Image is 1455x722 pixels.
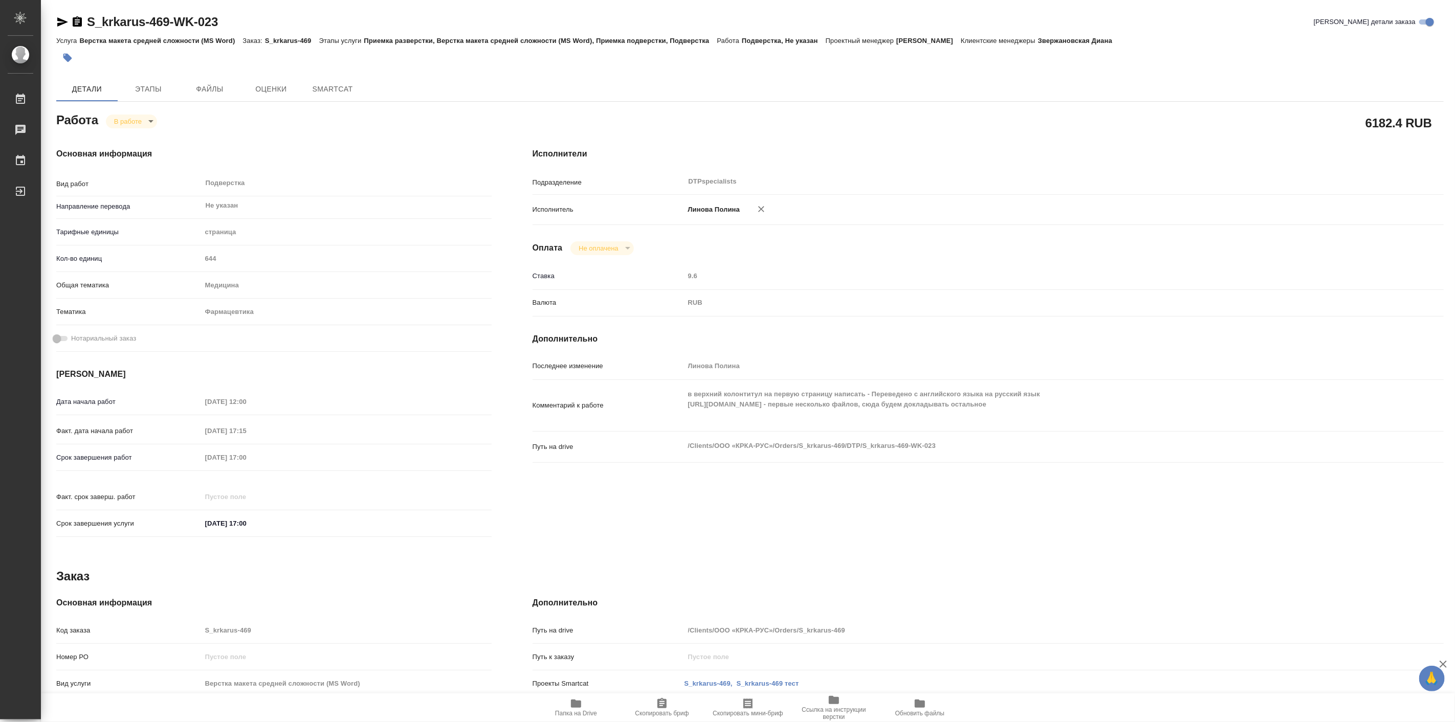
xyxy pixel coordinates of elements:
[685,623,1368,638] input: Пустое поле
[533,597,1444,609] h4: Дополнительно
[742,37,826,44] p: Подверстка, Не указан
[56,254,202,264] p: Кол-во единиц
[685,386,1368,423] textarea: в верхний колонтитул на первую страницу написать - Переведено с английского языка на русский язык...
[111,117,145,126] button: В работе
[705,693,791,722] button: Скопировать мини-бриф
[533,271,685,281] p: Ставка
[555,710,597,717] span: Папка на Drive
[56,518,202,529] p: Срок завершения услуги
[242,37,264,44] p: Заказ:
[124,83,173,96] span: Этапы
[56,47,79,69] button: Добавить тэг
[202,450,291,465] input: Пустое поле
[791,693,877,722] button: Ссылка на инструкции верстки
[533,652,685,662] p: Путь к заказу
[202,303,492,321] div: Фармацевтика
[576,244,621,253] button: Не оплачена
[533,148,1444,160] h4: Исполнители
[202,394,291,409] input: Пустое поле
[533,242,563,254] h4: Оплата
[202,676,492,691] input: Пустое поле
[1365,114,1432,131] h2: 6182.4 RUB
[533,333,1444,345] h4: Дополнительно
[56,179,202,189] p: Вид работ
[202,623,492,638] input: Пустое поле
[56,597,492,609] h4: Основная информация
[685,437,1368,455] textarea: /Clients/ООО «КРКА-РУС»/Orders/S_krkarus-469/DTP/S_krkarus-469-WK-023
[1038,37,1120,44] p: Звержановская Диана
[79,37,242,44] p: Верстка макета средней сложности (MS Word)
[896,37,961,44] p: [PERSON_NAME]
[826,37,896,44] p: Проектный менеджер
[56,453,202,463] p: Срок завершения работ
[56,110,98,128] h2: Работа
[56,426,202,436] p: Факт. дата начала работ
[56,307,202,317] p: Тематика
[533,298,685,308] p: Валюта
[797,706,871,720] span: Ссылка на инструкции верстки
[570,241,633,255] div: В работе
[685,268,1368,283] input: Пустое поле
[56,37,79,44] p: Услуга
[56,16,69,28] button: Скопировать ссылку для ЯМессенджера
[685,294,1368,311] div: RUB
[533,400,685,411] p: Комментарий к работе
[62,83,112,96] span: Детали
[56,201,202,212] p: Направление перевода
[202,516,291,531] input: ✎ Введи что-нибудь
[56,625,202,636] p: Код заказа
[56,397,202,407] p: Дата начала работ
[56,652,202,662] p: Номер РО
[961,37,1038,44] p: Клиентские менеджеры
[685,680,733,687] a: S_krkarus-469,
[1419,666,1445,691] button: 🙏
[202,489,291,504] input: Пустое поле
[202,251,492,266] input: Пустое поле
[202,649,492,664] input: Пустое поле
[56,280,202,290] p: Общая тематика
[202,223,492,241] div: страница
[737,680,799,687] a: S_krkarus-469 тест
[685,358,1368,373] input: Пустое поле
[265,37,319,44] p: S_krkarus-469
[713,710,783,717] span: Скопировать мини-бриф
[106,115,157,128] div: В работе
[319,37,364,44] p: Этапы услуги
[533,361,685,371] p: Последнее изменение
[247,83,296,96] span: Оценки
[685,649,1368,664] input: Пустое поле
[717,37,742,44] p: Работа
[750,198,773,220] button: Удалить исполнителя
[202,277,492,294] div: Медицина
[185,83,234,96] span: Файлы
[533,693,619,722] button: Папка на Drive
[364,37,717,44] p: Приемка разверстки, Верстка макета средней сложности (MS Word), Приемка подверстки, Подверстка
[533,625,685,636] p: Путь на drive
[1314,17,1416,27] span: [PERSON_NAME] детали заказа
[87,15,218,29] a: S_krkarus-469-WK-023
[56,492,202,502] p: Факт. срок заверш. работ
[56,568,90,584] h2: Заказ
[56,148,492,160] h4: Основная информация
[619,693,705,722] button: Скопировать бриф
[56,679,202,689] p: Вид услуги
[56,227,202,237] p: Тарифные единицы
[202,423,291,438] input: Пустое поле
[635,710,689,717] span: Скопировать бриф
[71,16,83,28] button: Скопировать ссылку
[685,205,740,215] p: Линова Полина
[895,710,945,717] span: Обновить файлы
[71,333,136,344] span: Нотариальный заказ
[533,442,685,452] p: Путь на drive
[877,693,963,722] button: Обновить файлы
[533,679,685,689] p: Проекты Smartcat
[533,205,685,215] p: Исполнитель
[308,83,357,96] span: SmartCat
[56,368,492,380] h4: [PERSON_NAME]
[1423,668,1441,689] span: 🙏
[533,177,685,188] p: Подразделение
